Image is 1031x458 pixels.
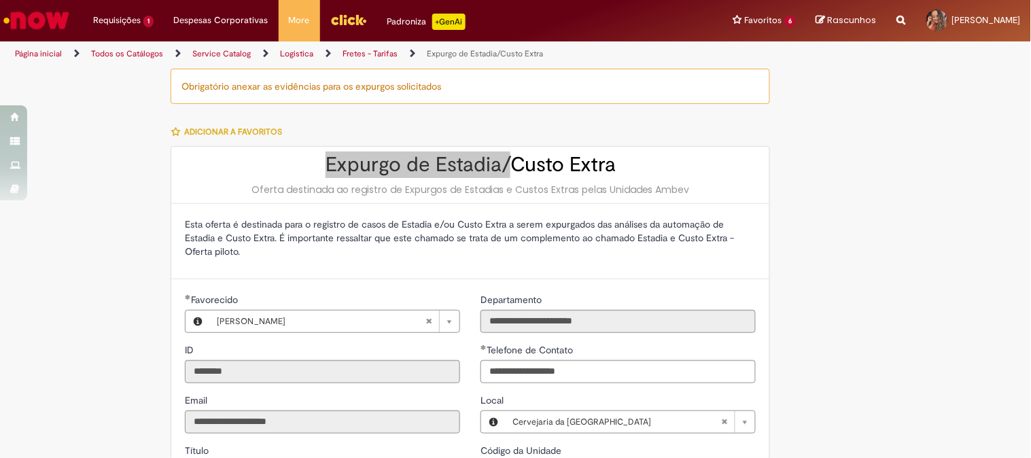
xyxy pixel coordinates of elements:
[185,360,460,383] input: ID
[828,14,877,27] span: Rascunhos
[93,14,141,27] span: Requisições
[185,343,196,357] label: Somente leitura - ID
[171,118,290,146] button: Adicionar a Favoritos
[387,14,466,30] div: Padroniza
[480,294,544,306] span: Somente leitura - Departamento
[506,411,755,433] a: Cervejaria da [GEOGRAPHIC_DATA]Limpar campo Local
[480,345,487,350] span: Obrigatório Preenchido
[184,126,282,137] span: Adicionar a Favoritos
[816,14,877,27] a: Rascunhos
[744,14,782,27] span: Favoritos
[192,48,251,59] a: Service Catalog
[714,411,735,433] abbr: Limpar campo Local
[191,294,241,306] span: Necessários - Favorecido
[330,10,367,30] img: click_logo_yellow_360x200.png
[185,393,210,407] label: Somente leitura - Email
[419,311,439,332] abbr: Limpar campo Favorecido
[171,69,770,104] div: Obrigatório anexar as evidências para os expurgos solicitados
[480,310,756,333] input: Departamento
[185,444,211,457] span: Somente leitura - Título
[185,154,756,176] h2: Expurgo de Estadia/Custo Extra
[480,293,544,306] label: Somente leitura - Departamento
[15,48,62,59] a: Página inicial
[143,16,154,27] span: 1
[480,444,564,457] span: Somente leitura - Código da Unidade
[186,311,210,332] button: Favorecido, Visualizar este registro Brenda Sampaio De Araujo
[185,183,756,196] div: Oferta destinada ao registro de Expurgos de Estadias e Custos Extras pelas Unidades Ambev
[480,444,564,457] label: Somente leitura - Código da Unidade
[185,394,210,406] span: Somente leitura - Email
[10,41,677,67] ul: Trilhas de página
[280,48,313,59] a: Logistica
[185,217,756,258] p: Esta oferta é destinada para o registro de casos de Estadia e/ou Custo Extra a serem expurgados d...
[343,48,398,59] a: Fretes - Tarifas
[91,48,163,59] a: Todos os Catálogos
[481,411,506,433] button: Local, Visualizar este registro Cervejaria da Bahia
[1,7,71,34] img: ServiceNow
[480,394,506,406] span: Local
[480,360,756,383] input: Telefone de Contato
[217,311,425,332] span: [PERSON_NAME]
[289,14,310,27] span: More
[210,311,459,332] a: [PERSON_NAME]Limpar campo Favorecido
[185,344,196,356] span: Somente leitura - ID
[185,410,460,434] input: Email
[432,14,466,30] p: +GenAi
[487,344,576,356] span: Telefone de Contato
[512,411,721,433] span: Cervejaria da [GEOGRAPHIC_DATA]
[952,14,1021,26] span: [PERSON_NAME]
[784,16,796,27] span: 6
[427,48,543,59] a: Expurgo de Estadia/Custo Extra
[185,444,211,457] label: Somente leitura - Título
[174,14,268,27] span: Despesas Corporativas
[185,294,191,300] span: Obrigatório Preenchido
